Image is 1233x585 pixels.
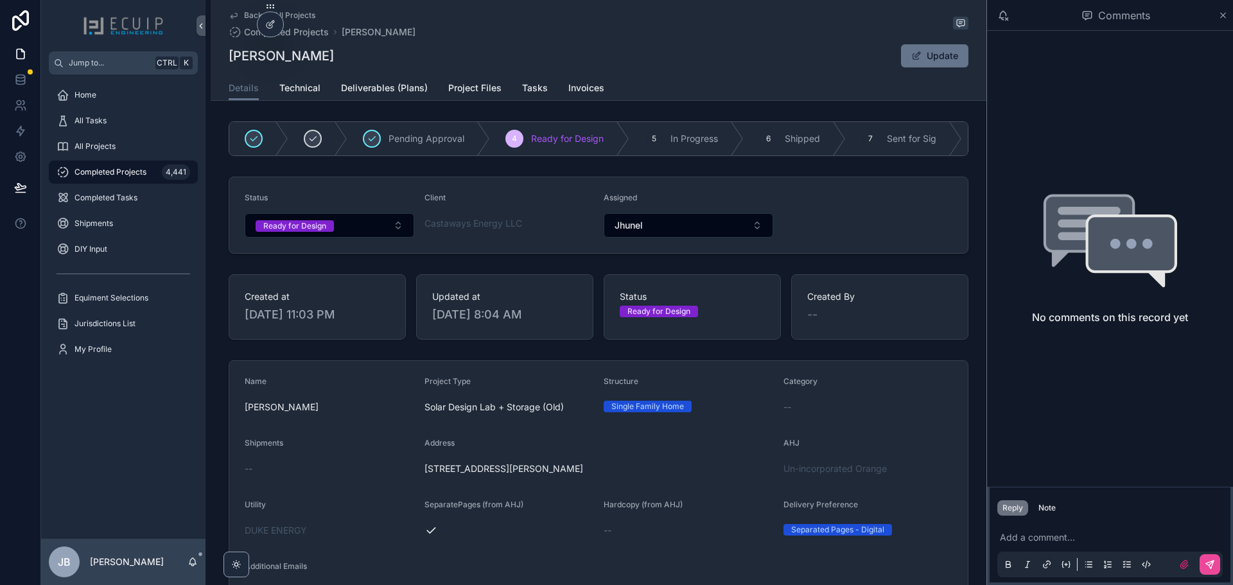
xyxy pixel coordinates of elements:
[245,376,267,386] span: Name
[245,401,414,414] span: [PERSON_NAME]
[791,524,884,536] div: Separated Pages - Digital
[424,438,455,448] span: Address
[620,290,765,303] span: Status
[244,26,329,39] span: Completed Projects
[783,500,858,509] span: Delivery Preference
[1038,503,1056,513] div: Note
[49,161,198,184] a: Completed Projects4,441
[1033,500,1061,516] button: Note
[766,134,771,144] span: 6
[245,290,390,303] span: Created at
[74,319,136,329] span: Jurisdictions List
[670,132,718,145] span: In Progress
[263,220,326,232] div: Ready for Design
[279,76,320,102] a: Technical
[245,524,307,537] a: DUKE ENERGY
[604,213,773,238] button: Select Button
[604,193,637,202] span: Assigned
[155,57,179,69] span: Ctrl
[783,401,791,414] span: --
[229,26,329,39] a: Completed Projects
[90,555,164,568] p: [PERSON_NAME]
[997,500,1028,516] button: Reply
[424,500,523,509] span: SeparatePages (from AHJ)
[604,376,638,386] span: Structure
[245,500,266,509] span: Utility
[74,193,137,203] span: Completed Tasks
[1098,8,1150,23] span: Comments
[74,141,116,152] span: All Projects
[49,312,198,335] a: Jurisdictions List
[652,134,656,144] span: 5
[424,193,446,202] span: Client
[49,286,198,310] a: Equiment Selections
[611,401,684,412] div: Single Family Home
[807,306,818,324] span: --
[49,186,198,209] a: Completed Tasks
[512,134,517,144] span: 4
[49,238,198,261] a: DIY Input
[432,306,577,324] span: [DATE] 8:04 AM
[49,109,198,132] a: All Tasks
[448,76,502,102] a: Project Files
[49,212,198,235] a: Shipments
[74,293,148,303] span: Equiment Selections
[83,15,164,36] img: App logo
[341,82,428,94] span: Deliverables (Plans)
[424,401,564,414] span: Solar Design Lab + Storage (Old)
[162,164,190,180] div: 4,441
[615,219,643,232] span: Jhunel
[229,47,334,65] h1: [PERSON_NAME]
[245,193,268,202] span: Status
[229,76,259,101] a: Details
[522,76,548,102] a: Tasks
[74,167,146,177] span: Completed Projects
[342,26,415,39] a: [PERSON_NAME]
[229,82,259,94] span: Details
[604,524,611,537] span: --
[785,132,820,145] span: Shipped
[74,244,107,254] span: DIY Input
[74,116,107,126] span: All Tasks
[49,83,198,107] a: Home
[245,462,252,475] span: --
[783,462,887,475] a: Un-incorporated Orange
[1032,310,1188,325] h2: No comments on this record yet
[245,306,390,324] span: [DATE] 11:03 PM
[74,218,113,229] span: Shipments
[49,135,198,158] a: All Projects
[49,338,198,361] a: My Profile
[74,90,96,100] span: Home
[279,82,320,94] span: Technical
[783,438,800,448] span: AHJ
[181,58,191,68] span: K
[49,51,198,74] button: Jump to...CtrlK
[389,132,464,145] span: Pending Approval
[627,306,690,317] div: Ready for Design
[807,290,952,303] span: Created By
[245,561,307,571] span: Additional Emails
[245,213,414,238] button: Select Button
[868,134,873,144] span: 7
[424,217,522,230] a: Castaways Energy LLC
[41,74,205,378] div: scrollable content
[448,82,502,94] span: Project Files
[74,344,112,354] span: My Profile
[229,10,315,21] a: Back to All Projects
[424,462,773,475] span: [STREET_ADDRESS][PERSON_NAME]
[69,58,150,68] span: Jump to...
[604,500,683,509] span: Hardcopy (from AHJ)
[244,10,315,21] span: Back to All Projects
[887,132,936,145] span: Sent for Sig
[901,44,968,67] button: Update
[531,132,604,145] span: Ready for Design
[424,376,471,386] span: Project Type
[341,76,428,102] a: Deliverables (Plans)
[783,376,818,386] span: Category
[568,76,604,102] a: Invoices
[245,438,283,448] span: Shipments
